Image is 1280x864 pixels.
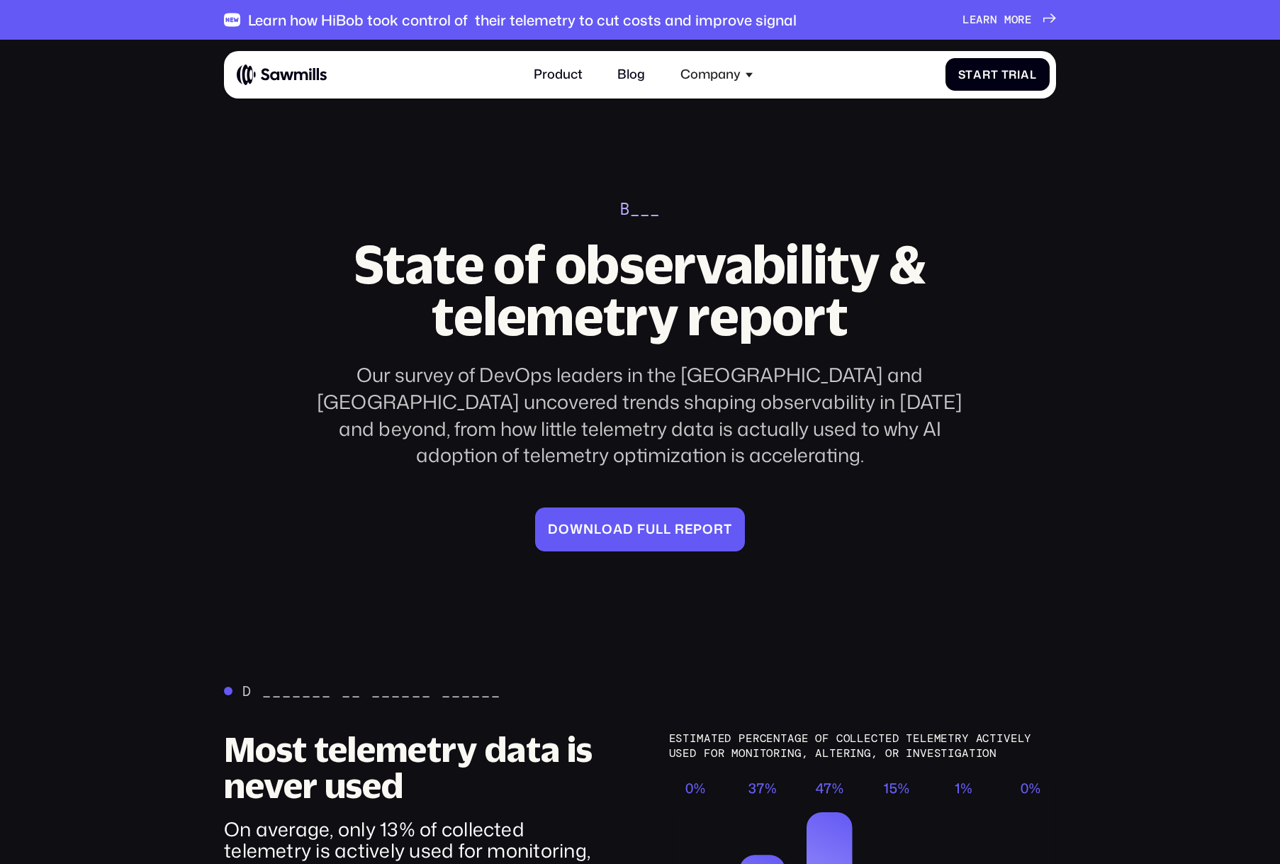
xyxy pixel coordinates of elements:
span: r [1018,13,1025,27]
div: Company [680,67,741,82]
div: B___ [620,200,660,219]
span: r [982,68,991,82]
div: D _______ __ ______ ______ [242,683,501,700]
a: Downloadfullreport [535,507,744,551]
a: Learnmore [962,13,1056,27]
span: r [714,522,724,537]
span: a [973,68,982,82]
span: o [558,522,570,537]
a: Blog [608,57,655,92]
span: r [675,522,685,537]
span: m [1004,13,1011,27]
h2: State of observability & telemetry report [300,238,979,342]
a: Product [524,57,592,92]
span: n [990,13,997,27]
span: e [685,522,693,537]
div: Our survey of DevOps leaders in the [GEOGRAPHIC_DATA] and [GEOGRAPHIC_DATA] uncovered trends shap... [300,361,979,469]
span: p [693,522,702,537]
span: o [602,522,613,537]
h3: Most telemetry data is never used [224,731,611,804]
span: f [637,522,646,537]
span: r [1009,68,1017,82]
span: r [983,13,990,27]
span: l [663,522,671,537]
span: t [965,68,973,82]
span: t [724,522,732,537]
span: o [702,522,714,537]
span: S [958,68,966,82]
a: StartTrial [945,58,1050,91]
span: D [548,522,558,537]
span: t [991,68,999,82]
span: e [970,13,977,27]
span: a [613,522,623,537]
span: u [646,522,656,537]
span: w [570,522,583,537]
div: Learn how HiBob took control of their telemetry to cut costs and improve signal [248,11,797,28]
span: o [1011,13,1018,27]
span: a [1021,68,1030,82]
span: L [962,13,970,27]
div: Estimated percentage of collected telemetry actively used for monitoring, Altering, or investigation [669,731,1056,761]
span: l [594,522,602,537]
span: l [656,522,663,537]
span: d [623,522,634,537]
span: n [583,522,594,537]
span: i [1017,68,1021,82]
span: a [976,13,983,27]
div: Company [670,57,763,92]
span: l [1030,68,1037,82]
span: T [1001,68,1009,82]
span: e [1025,13,1032,27]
